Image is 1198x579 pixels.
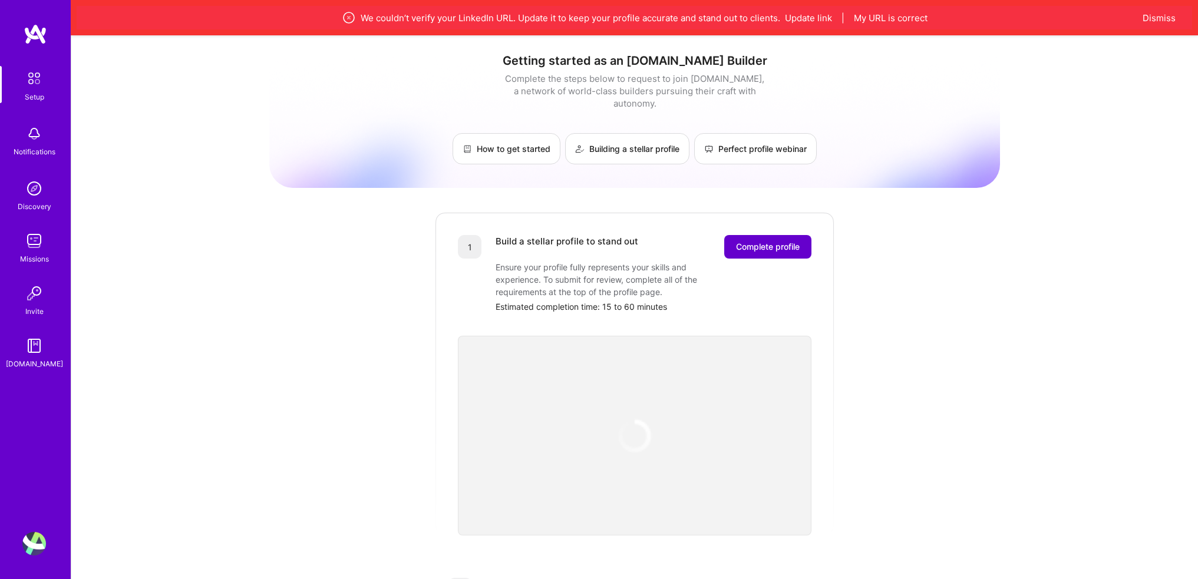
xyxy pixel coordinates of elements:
[25,91,44,103] div: Setup
[694,133,817,164] a: Perfect profile webinar
[22,177,46,200] img: discovery
[24,24,47,45] img: logo
[25,305,44,317] div: Invite
[22,66,47,91] img: setup
[22,334,46,358] img: guide book
[854,12,928,24] button: My URL is correct
[575,144,585,154] img: Building a stellar profile
[20,253,49,265] div: Missions
[610,411,659,461] img: loading
[496,235,638,259] div: Build a stellar profile to stand out
[496,261,731,298] div: Ensure your profile fully represents your skills and experience. To submit for review, complete a...
[785,12,832,24] button: Update link
[458,336,811,535] iframe: video
[841,12,844,24] span: |
[724,235,811,259] button: Complete profile
[269,54,1000,68] h1: Getting started as an [DOMAIN_NAME] Builder
[565,133,689,164] a: Building a stellar profile
[6,358,63,370] div: [DOMAIN_NAME]
[22,122,46,145] img: bell
[496,300,811,313] div: Estimated completion time: 15 to 60 minutes
[19,532,49,555] a: User Avatar
[704,144,714,154] img: Perfect profile webinar
[22,532,46,555] img: User Avatar
[736,241,800,253] span: Complete profile
[458,235,481,259] div: 1
[22,282,46,305] img: Invite
[132,11,1137,25] div: We couldn’t verify your LinkedIn URL. Update it to keep your profile accurate and stand out to cl...
[463,144,472,154] img: How to get started
[14,145,55,158] div: Notifications
[502,72,767,110] div: Complete the steps below to request to join [DOMAIN_NAME], a network of world-class builders purs...
[453,133,560,164] a: How to get started
[22,229,46,253] img: teamwork
[1143,12,1176,24] button: Dismiss
[18,200,51,213] div: Discovery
